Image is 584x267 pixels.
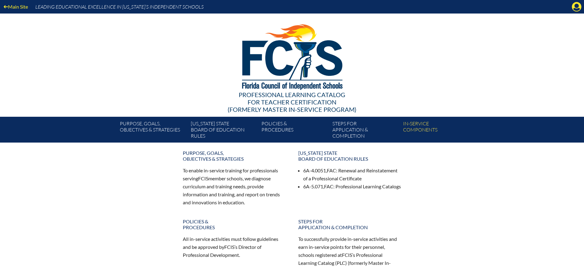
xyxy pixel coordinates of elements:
a: Purpose, goals,objectives & strategies [179,147,290,164]
span: FAC [327,167,336,173]
span: FCIS [198,175,208,181]
span: FAC [324,183,333,189]
a: [US_STATE] StateBoard of Education rules [188,119,259,143]
a: In-servicecomponents [401,119,471,143]
a: Purpose, goals,objectives & strategies [117,119,188,143]
li: 6A-4.0051, : Renewal and Reinstatement of a Professional Certificate [303,167,402,183]
span: FCIS [224,244,234,250]
p: All in-service activities must follow guidelines and be approved by ’s Director of Professional D... [183,235,286,259]
span: PLC [337,260,345,266]
li: 6A-5.071, : Professional Learning Catalogs [303,183,402,190]
svg: Manage Account [572,2,582,12]
div: Professional Learning Catalog (formerly Master In-service Program) [115,91,469,113]
a: Main Site [1,2,30,11]
a: Policies &Procedures [259,119,330,143]
a: Policies &Procedures [179,216,290,233]
a: Steps forapplication & completion [295,216,405,233]
span: for Teacher Certification [248,98,336,106]
img: FCISlogo221.eps [229,14,355,97]
span: FCIS [342,252,352,258]
a: Steps forapplication & completion [330,119,401,143]
p: To enable in-service training for professionals serving member schools, we diagnose curriculum an... [183,167,286,206]
a: [US_STATE] StateBoard of Education rules [295,147,405,164]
